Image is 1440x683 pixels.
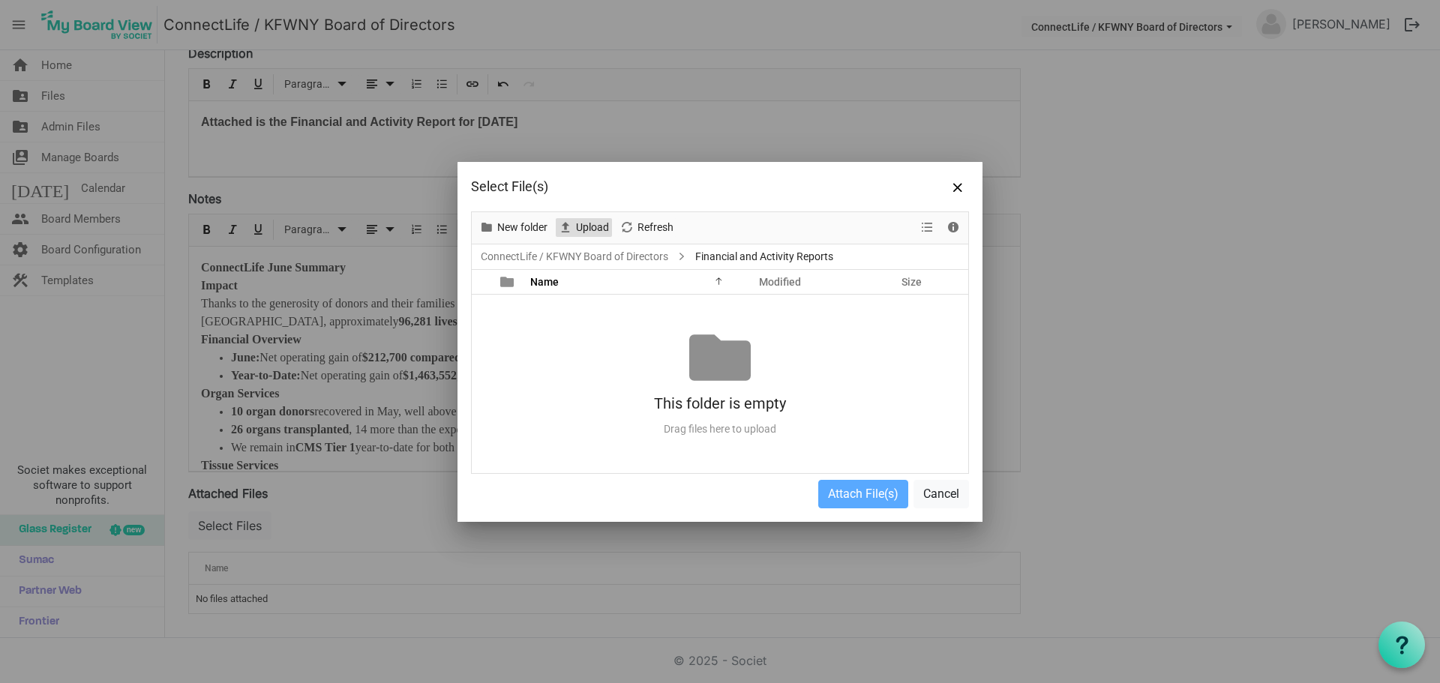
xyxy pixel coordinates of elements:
span: Financial and Activity Reports [692,247,836,266]
span: Name [530,276,559,288]
div: Select File(s) [471,175,869,198]
div: Details [940,212,966,244]
div: Refresh [614,212,679,244]
button: Cancel [913,480,969,508]
div: View [915,212,940,244]
span: Refresh [636,218,675,237]
button: View dropdownbutton [918,218,936,237]
span: Size [901,276,922,288]
div: This folder is empty [472,388,968,418]
span: New folder [496,218,549,237]
div: Drag files here to upload [472,418,968,439]
div: Upload [553,212,614,244]
button: Close [946,175,969,198]
button: New folder [477,218,550,237]
button: Attach File(s) [818,480,908,508]
span: Upload [574,218,610,237]
button: Upload [556,218,612,237]
button: Details [943,218,964,237]
div: New folder [474,212,553,244]
span: Modified [759,276,801,288]
a: ConnectLife / KFWNY Board of Directors [478,247,671,266]
button: Refresh [617,218,676,237]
